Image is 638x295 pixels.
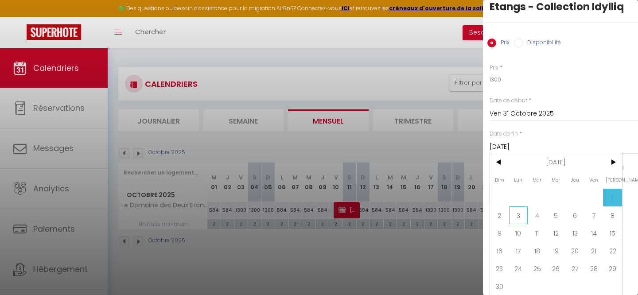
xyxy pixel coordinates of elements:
span: 11 [528,224,547,242]
span: 28 [584,260,603,277]
span: 1 [603,189,622,206]
span: Jeu [565,171,584,189]
span: 3 [509,206,528,224]
span: 29 [603,260,622,277]
span: [PERSON_NAME] [603,171,622,189]
span: 27 [565,260,584,277]
label: Date de début [490,97,527,105]
span: < [490,153,509,171]
span: 25 [528,260,547,277]
label: Prix [490,64,498,72]
span: 15 [603,224,622,242]
span: Mer [547,171,566,189]
span: 30 [490,277,509,295]
span: 10 [509,224,528,242]
span: 21 [584,242,603,260]
span: Lun [509,171,528,189]
span: 22 [603,242,622,260]
label: Disponibilité [523,39,561,48]
span: 8 [603,206,622,224]
span: 19 [547,242,566,260]
span: 14 [584,224,603,242]
span: 23 [490,260,509,277]
button: Ouvrir le widget de chat LiveChat [7,4,34,30]
span: 26 [547,260,566,277]
span: > [603,153,622,171]
span: 13 [565,224,584,242]
span: 5 [547,206,566,224]
label: Prix [496,39,510,48]
span: 24 [509,260,528,277]
span: 4 [528,206,547,224]
span: Mar [528,171,547,189]
span: 7 [584,206,603,224]
span: 2 [490,206,509,224]
span: 9 [490,224,509,242]
span: 17 [509,242,528,260]
span: [DATE] [509,153,603,171]
span: 18 [528,242,547,260]
span: Ven [584,171,603,189]
span: 16 [490,242,509,260]
span: Dim [490,171,509,189]
label: Date de fin [490,130,518,138]
span: 6 [565,206,584,224]
span: 20 [565,242,584,260]
span: 12 [547,224,566,242]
